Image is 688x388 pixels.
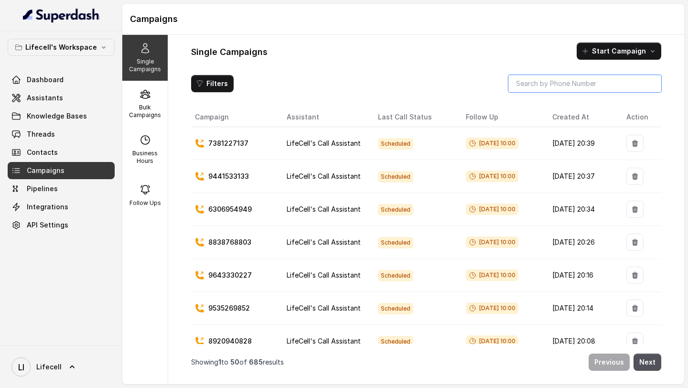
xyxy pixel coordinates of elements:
span: 685 [249,358,263,366]
span: [DATE] 10:00 [466,269,518,281]
p: Follow Ups [129,199,161,207]
span: LifeCell's Call Assistant [287,139,361,147]
p: Business Hours [126,150,164,165]
a: Lifecell [8,354,115,380]
th: Assistant [279,108,370,127]
p: 8920940828 [208,336,252,346]
td: [DATE] 20:37 [545,160,619,193]
button: Filters [191,75,234,92]
button: Start Campaign [577,43,661,60]
p: 9535269852 [208,303,250,313]
span: LifeCell's Call Assistant [287,304,361,312]
span: Knowledge Bases [27,111,87,121]
span: Scheduled [378,336,413,347]
span: [DATE] 10:00 [466,335,518,347]
a: Contacts [8,144,115,161]
span: Campaigns [27,166,64,175]
span: 1 [218,358,221,366]
nav: Pagination [191,348,661,377]
span: Scheduled [378,303,413,314]
span: [DATE] 10:00 [466,138,518,149]
span: Contacts [27,148,58,157]
span: LifeCell's Call Assistant [287,205,361,213]
span: Scheduled [378,204,413,216]
th: Last Call Status [370,108,458,127]
h1: Single Campaigns [191,44,268,60]
td: [DATE] 20:34 [545,193,619,226]
span: LifeCell's Call Assistant [287,271,361,279]
text: LI [18,362,24,372]
a: Campaigns [8,162,115,179]
td: [DATE] 20:16 [545,259,619,292]
a: Assistants [8,89,115,107]
button: Lifecell's Workspace [8,39,115,56]
p: Single Campaigns [126,58,164,73]
a: API Settings [8,216,115,234]
a: Knowledge Bases [8,108,115,125]
td: [DATE] 20:39 [545,127,619,160]
p: Lifecell's Workspace [25,42,97,53]
td: [DATE] 20:14 [545,292,619,325]
th: Created At [545,108,619,127]
span: Pipelines [27,184,58,194]
input: Search by Phone Number [508,75,661,92]
span: Integrations [27,202,68,212]
p: 6306954949 [208,205,252,214]
p: 9441533133 [208,172,249,181]
p: Bulk Campaigns [126,104,164,119]
span: Scheduled [378,270,413,281]
span: API Settings [27,220,68,230]
span: LifeCell's Call Assistant [287,172,361,180]
a: Integrations [8,198,115,216]
h1: Campaigns [130,11,677,27]
p: Showing to of results [191,357,284,367]
a: Dashboard [8,71,115,88]
th: Campaign [191,108,279,127]
span: LifeCell's Call Assistant [287,337,361,345]
p: 9643330227 [208,270,252,280]
th: Follow Up [458,108,545,127]
span: [DATE] 10:00 [466,204,518,215]
span: Lifecell [36,362,62,372]
th: Action [619,108,661,127]
span: [DATE] 10:00 [466,302,518,314]
td: [DATE] 20:26 [545,226,619,259]
td: [DATE] 20:08 [545,325,619,358]
span: Dashboard [27,75,64,85]
img: light.svg [23,8,100,23]
span: [DATE] 10:00 [466,171,518,182]
button: Next [634,354,661,371]
span: Threads [27,129,55,139]
span: Scheduled [378,237,413,248]
span: Scheduled [378,171,413,183]
a: Threads [8,126,115,143]
span: [DATE] 10:00 [466,237,518,248]
a: Pipelines [8,180,115,197]
span: LifeCell's Call Assistant [287,238,361,246]
button: Previous [589,354,630,371]
span: Assistants [27,93,63,103]
p: 8838768803 [208,237,251,247]
span: Scheduled [378,138,413,150]
p: 7381227137 [208,139,248,148]
span: 50 [230,358,239,366]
